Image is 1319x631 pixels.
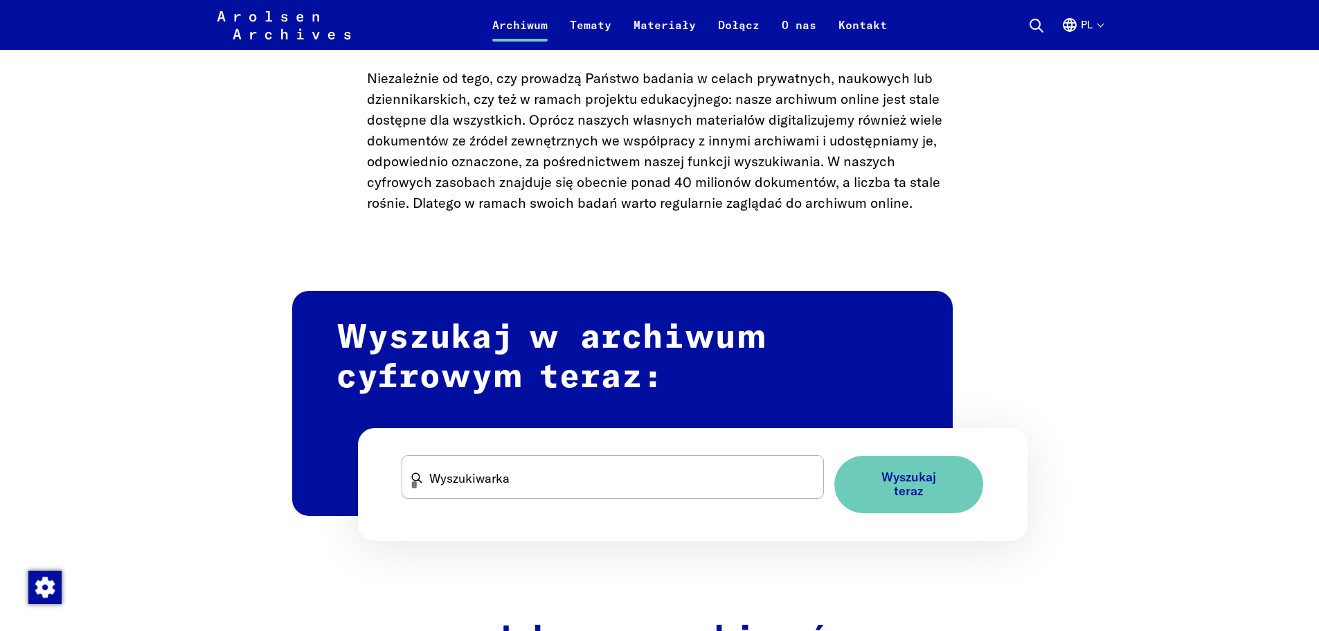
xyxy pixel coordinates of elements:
[292,290,953,515] h2: Wyszukaj w archiwum cyfrowym teraz:
[834,456,983,513] button: Wyszukaj teraz
[481,17,559,50] a: Archiwum
[559,17,622,50] a: Tematy
[367,68,953,213] p: Niezależnie od tego, czy prowadzą Państwo badania w celach prywatnych, naukowych lub dziennikarsk...
[481,8,898,42] nav: Podstawowy
[1061,17,1103,50] button: Polski, wybór języka
[28,570,61,603] div: Zmienić zgodę
[827,17,898,50] a: Kontakt
[622,17,707,50] a: Materiały
[771,17,827,50] a: O nas
[707,17,771,50] a: Dołącz
[868,470,950,499] span: Wyszukaj teraz
[28,571,62,604] img: Zmienić zgodę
